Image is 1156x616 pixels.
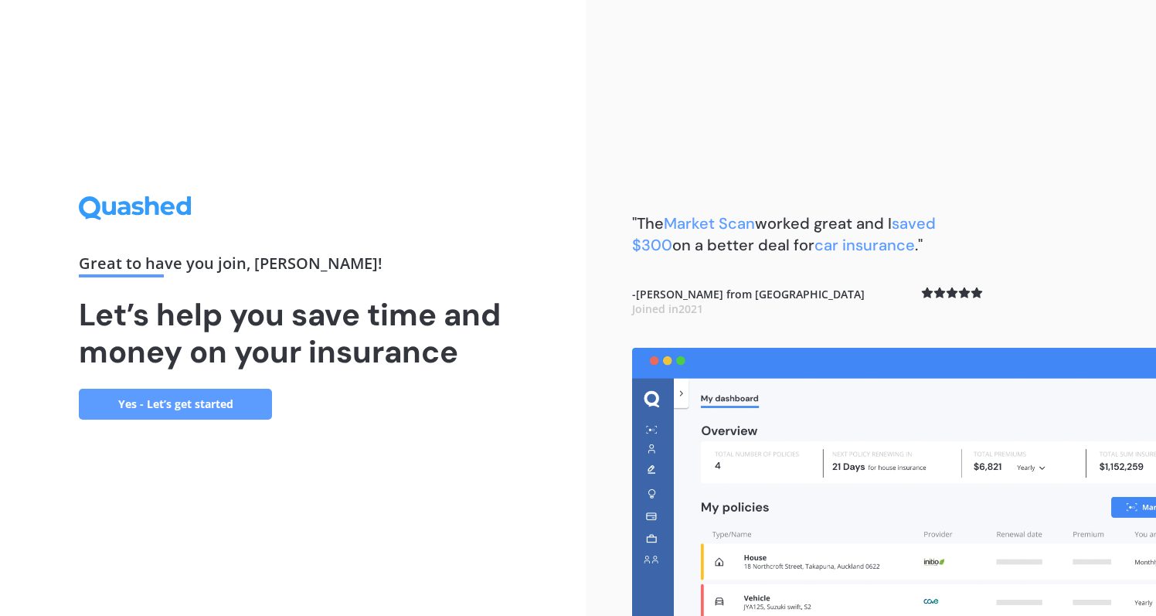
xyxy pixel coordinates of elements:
a: Yes - Let’s get started [79,389,272,420]
span: Joined in 2021 [632,301,703,316]
img: dashboard.webp [632,348,1156,616]
b: "The worked great and I on a better deal for ." [632,213,936,255]
span: saved $300 [632,213,936,255]
h1: Let’s help you save time and money on your insurance [79,296,507,370]
span: car insurance [814,235,915,255]
div: Great to have you join , [PERSON_NAME] ! [79,256,507,277]
span: Market Scan [664,213,755,233]
b: - [PERSON_NAME] from [GEOGRAPHIC_DATA] [632,287,865,317]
